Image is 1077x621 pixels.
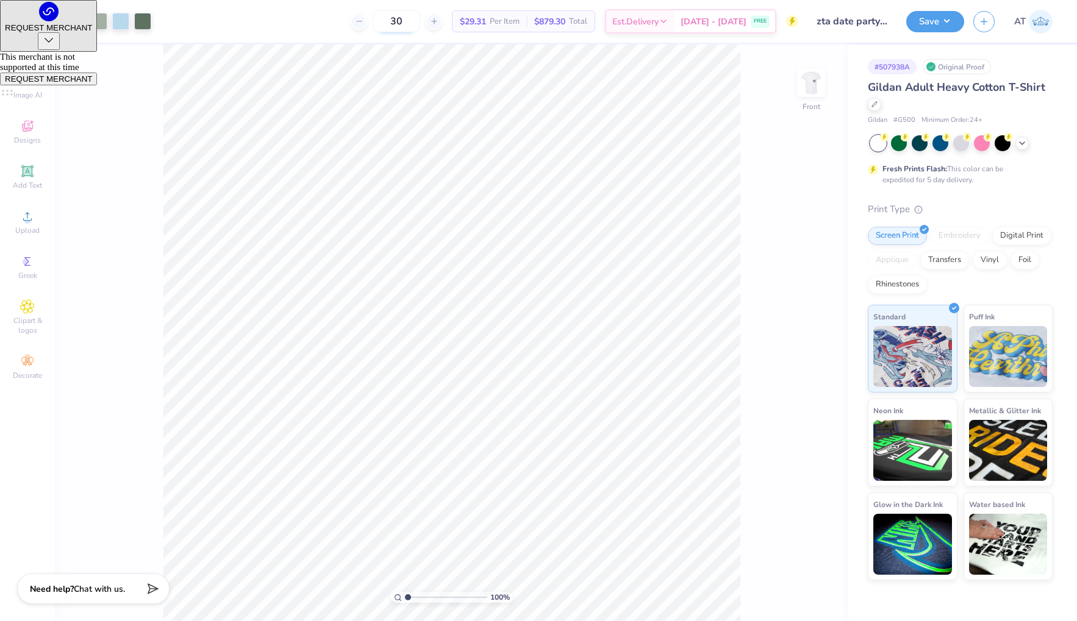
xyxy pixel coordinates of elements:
[969,420,1048,481] img: Metallic & Glitter Ink
[13,180,42,190] span: Add Text
[882,163,1032,185] div: This color can be expedited for 5 day delivery.
[873,420,952,481] img: Neon Ink
[868,202,1053,216] div: Print Type
[873,514,952,575] img: Glow in the Dark Ink
[873,326,952,387] img: Standard
[873,498,943,511] span: Glow in the Dark Ink
[969,498,1025,511] span: Water based Ink
[882,164,947,174] strong: Fresh Prints Flash:
[490,592,510,603] span: 100 %
[873,310,906,323] span: Standard
[931,227,989,245] div: Embroidery
[893,115,915,126] span: # G500
[920,251,969,269] div: Transfers
[1011,251,1039,269] div: Foil
[973,251,1007,269] div: Vinyl
[868,115,887,126] span: Gildan
[6,316,49,335] span: Clipart & logos
[921,115,982,126] span: Minimum Order: 24 +
[868,275,927,294] div: Rhinestones
[13,371,42,380] span: Decorate
[969,514,1048,575] img: Water based Ink
[969,404,1041,417] span: Metallic & Glitter Ink
[992,227,1051,245] div: Digital Print
[15,225,40,235] span: Upload
[969,326,1048,387] img: Puff Ink
[868,227,927,245] div: Screen Print
[868,251,917,269] div: Applique
[803,101,820,112] div: Front
[14,135,41,145] span: Designs
[969,310,995,323] span: Puff Ink
[873,404,903,417] span: Neon Ink
[30,583,74,595] strong: Need help?
[74,583,125,595] span: Chat with us.
[18,271,37,280] span: Greek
